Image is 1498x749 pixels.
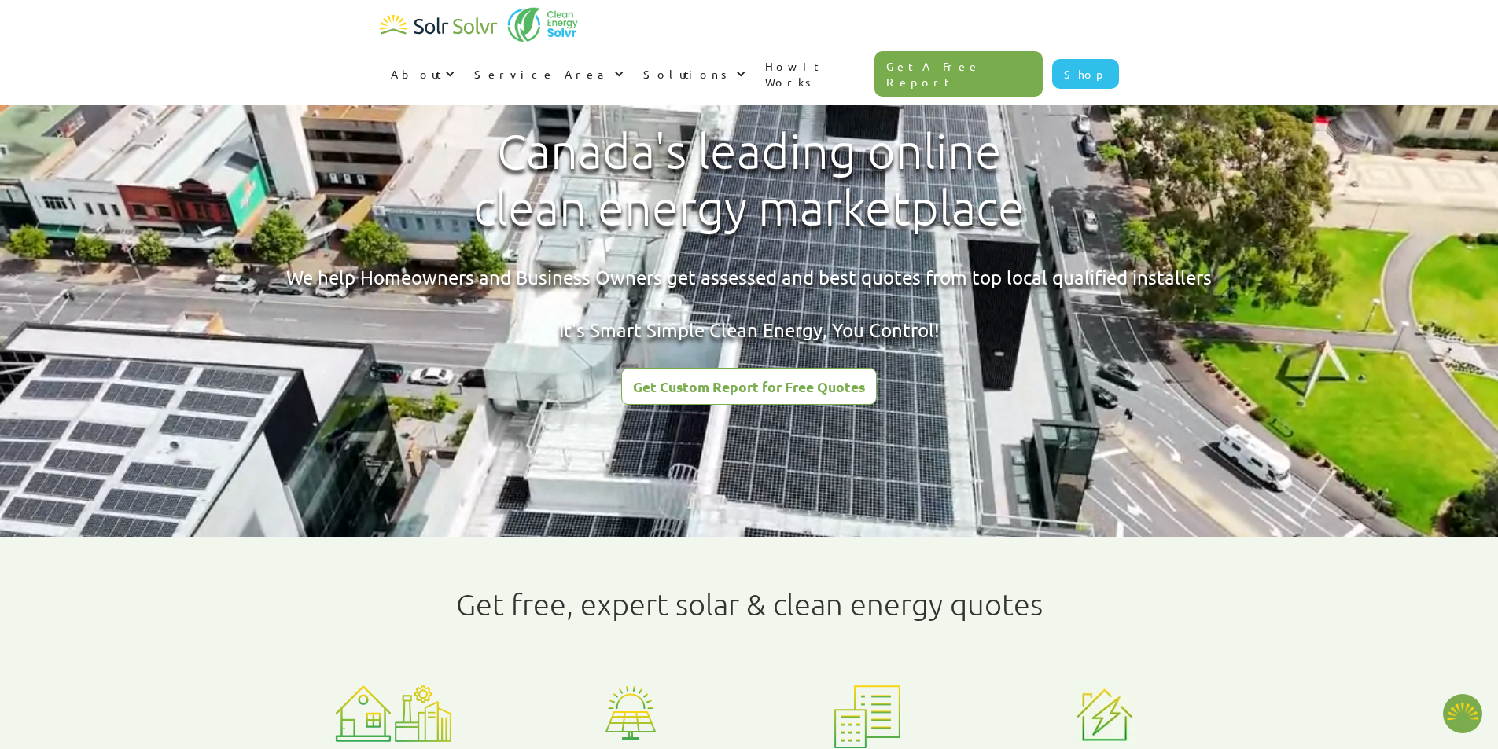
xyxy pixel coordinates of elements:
div: About [380,50,463,97]
button: Open chatbot widget [1443,694,1482,733]
div: Service Area [463,50,632,97]
div: Solutions [643,66,732,82]
img: 1702586718.png [1442,693,1482,733]
div: Service Area [474,66,610,82]
h1: Get free, expert solar & clean energy quotes [456,587,1043,622]
a: Shop [1052,59,1119,89]
a: Get Custom Report for Free Quotes [621,368,877,405]
h1: Canada's leading online clean energy marketplace [460,123,1038,237]
div: Solutions [632,50,754,97]
a: Get A Free Report [874,51,1043,97]
div: About [391,66,441,82]
a: How It Works [754,42,875,105]
div: We help Homeowners and Business Owners get assessed and best quotes from top local qualified inst... [286,264,1212,343]
div: Get Custom Report for Free Quotes [633,380,865,394]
